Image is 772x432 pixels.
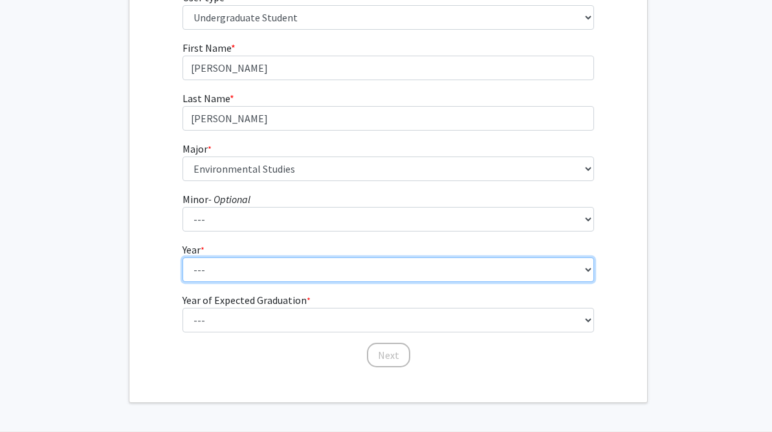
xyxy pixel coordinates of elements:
span: Last Name [182,92,230,105]
iframe: Chat [10,374,55,422]
label: Year of Expected Graduation [182,292,311,308]
i: - Optional [208,193,250,206]
label: Year [182,242,204,257]
label: Minor [182,191,250,207]
span: First Name [182,41,231,54]
label: Major [182,141,212,157]
button: Next [367,343,410,367]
